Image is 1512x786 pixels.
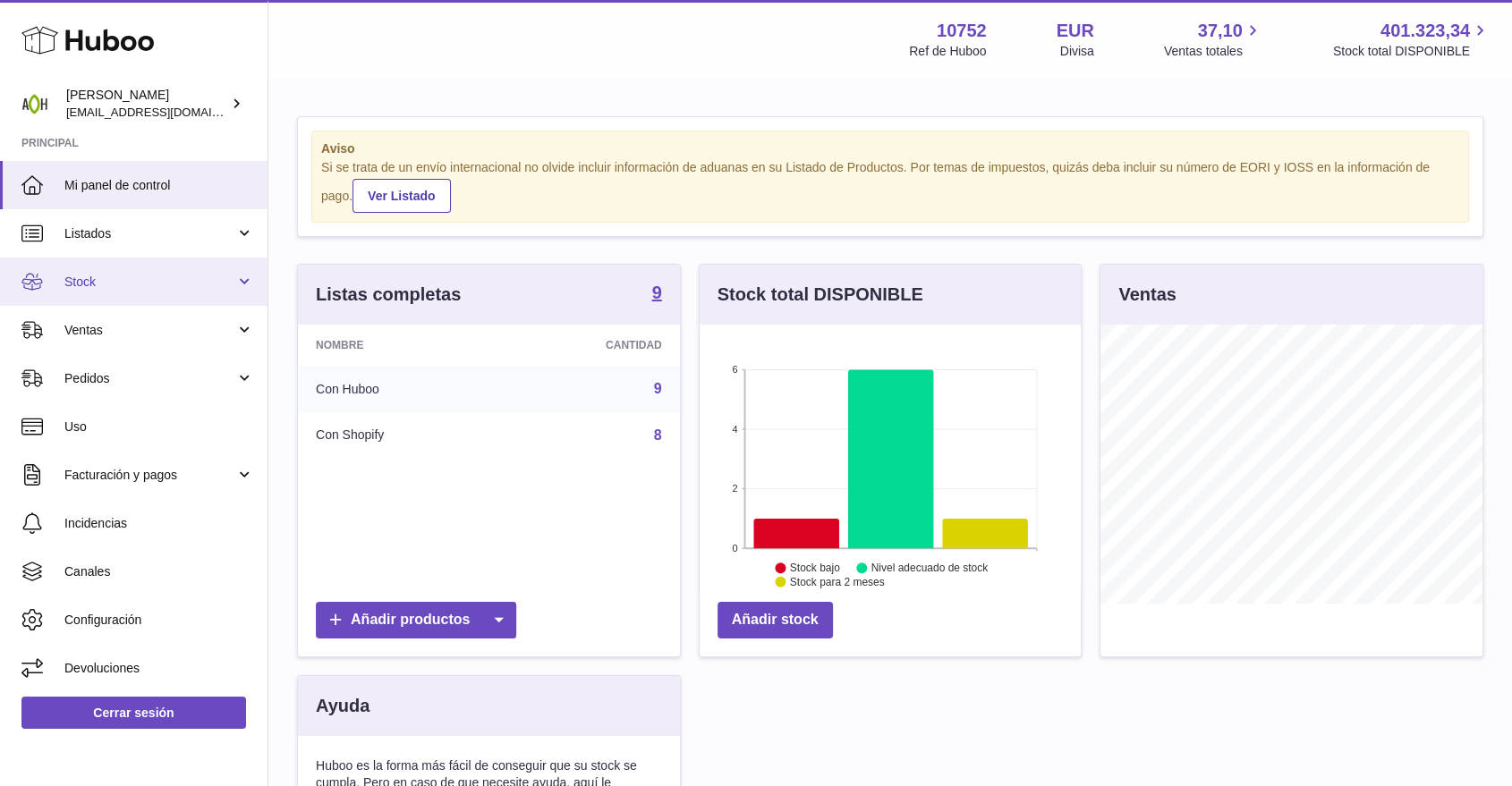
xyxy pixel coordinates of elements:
[732,424,737,435] text: 4
[1060,43,1094,60] div: Divisa
[316,283,461,307] h3: Listas completas
[64,225,235,242] span: Listados
[64,612,254,629] span: Configuración
[1198,19,1243,43] span: 37,10
[1380,19,1470,43] span: 401.323,34
[64,322,235,339] span: Ventas
[654,427,662,443] a: 8
[501,325,680,366] th: Cantidad
[718,283,923,307] h3: Stock total DISPONIBLE
[732,543,737,554] text: 0
[64,274,235,291] span: Stock
[1333,19,1491,60] a: 401.323,34 Stock total DISPONIBLE
[1164,19,1263,60] a: 37,10 Ventas totales
[909,43,986,60] div: Ref de Huboo
[64,370,235,387] span: Pedidos
[652,283,662,305] a: 9
[654,381,662,396] a: 9
[1118,283,1176,307] h3: Ventas
[66,105,263,119] span: [EMAIL_ADDRESS][DOMAIN_NAME]
[1333,43,1491,60] span: Stock total DISPONIBLE
[64,660,254,677] span: Devoluciones
[321,159,1459,213] div: Si se trata de un envío internacional no olvide incluir información de aduanas en su Listado de P...
[316,602,516,638] a: Añadir productos
[64,467,235,484] span: Facturación y pagos
[66,87,227,121] div: [PERSON_NAME]
[718,602,833,638] a: Añadir stock
[298,412,501,459] td: Con Shopify
[790,562,840,574] text: Stock bajo
[353,179,450,213] a: Ver Listado
[64,418,254,435] span: Uso
[64,563,254,580] span: Canales
[937,19,987,43] strong: 10752
[790,576,885,588] text: Stock para 2 meses
[298,366,501,412] td: Con Huboo
[871,562,990,574] text: Nivel adecuado de stock
[321,140,1459,157] strong: Aviso
[732,483,737,494] text: 2
[21,697,246,729] a: Cerrar sesión
[732,364,737,375] text: 6
[21,90,48,117] img: info@adaptohealue.com
[1164,43,1263,60] span: Ventas totales
[64,515,254,532] span: Incidencias
[298,325,501,366] th: Nombre
[64,177,254,194] span: Mi panel de control
[652,283,662,301] strong: 9
[316,694,370,718] h3: Ayuda
[1057,19,1094,43] strong: EUR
